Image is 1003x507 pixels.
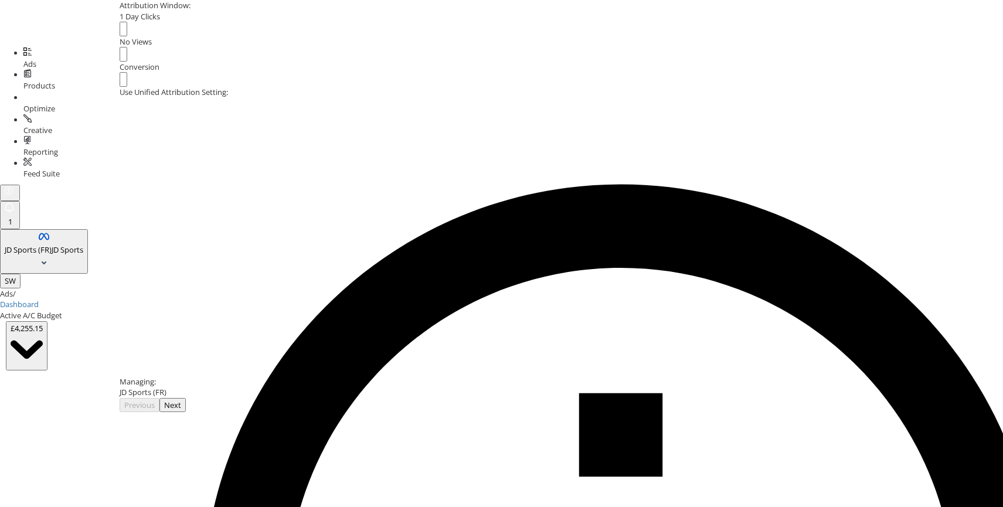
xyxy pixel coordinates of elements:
span: Feed Suite [23,168,60,179]
span: Ads [23,59,36,69]
label: Use Unified Attribution Setting: [120,87,228,98]
span: Optimize [23,103,55,114]
div: £4,255.15 [11,323,43,334]
span: Reporting [23,147,58,157]
span: 1 Day Clicks [120,11,160,22]
span: No Views [120,36,152,47]
button: £4,255.15 [6,321,47,370]
span: JD Sports [52,244,83,255]
span: Products [23,80,55,91]
div: 1 [5,216,15,227]
span: JD Sports (FR) [5,244,52,255]
span: Creative [23,125,52,135]
span: Conversion [120,62,159,72]
span: / [13,288,16,299]
span: SW [5,275,16,286]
